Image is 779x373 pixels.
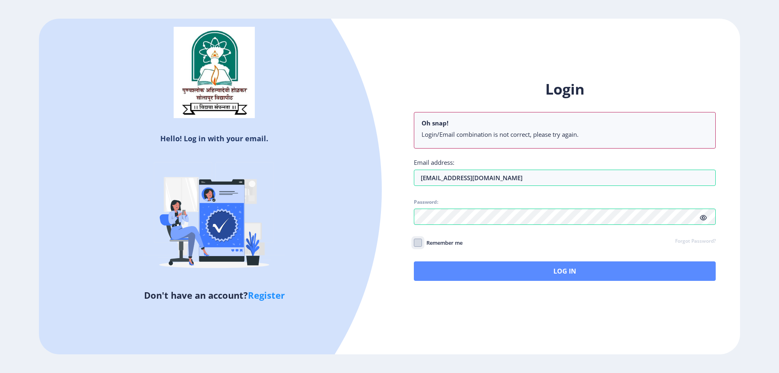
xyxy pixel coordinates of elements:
b: Oh snap! [422,119,448,127]
label: Email address: [414,158,454,166]
label: Password: [414,199,438,205]
input: Email address [414,170,716,186]
img: Verified-rafiki.svg [143,147,285,289]
button: Log In [414,261,716,281]
h5: Don't have an account? [45,289,383,302]
a: Register [248,289,285,301]
a: Forgot Password? [675,238,716,245]
h1: Login [414,80,716,99]
img: sulogo.png [174,27,255,119]
span: Remember me [422,238,463,248]
li: Login/Email combination is not correct, please try again. [422,130,708,138]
